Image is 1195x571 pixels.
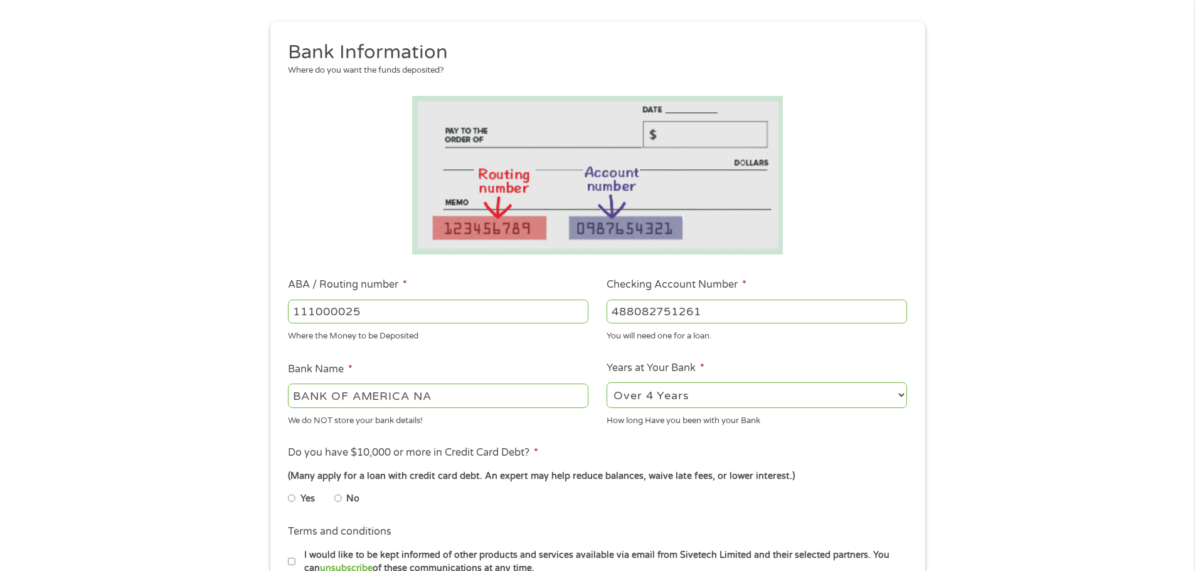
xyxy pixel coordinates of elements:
[288,363,353,376] label: Bank Name
[288,300,588,323] input: 263177916
[288,40,898,65] h2: Bank Information
[607,410,907,427] div: How long Have you been with your Bank
[607,300,907,323] input: 345634636
[346,492,359,506] label: No
[607,362,704,375] label: Years at Your Bank
[288,278,407,291] label: ABA / Routing number
[412,96,783,254] img: Routing number location
[300,492,315,506] label: Yes
[288,525,391,538] label: Terms and conditions
[288,469,906,483] div: (Many apply for a loan with credit card debt. An expert may help reduce balances, waive late fees...
[288,410,588,427] div: We do NOT store your bank details!
[607,278,746,291] label: Checking Account Number
[288,65,898,77] div: Where do you want the funds deposited?
[288,446,538,459] label: Do you have $10,000 or more in Credit Card Debt?
[607,326,907,343] div: You will need one for a loan.
[288,326,588,343] div: Where the Money to be Deposited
